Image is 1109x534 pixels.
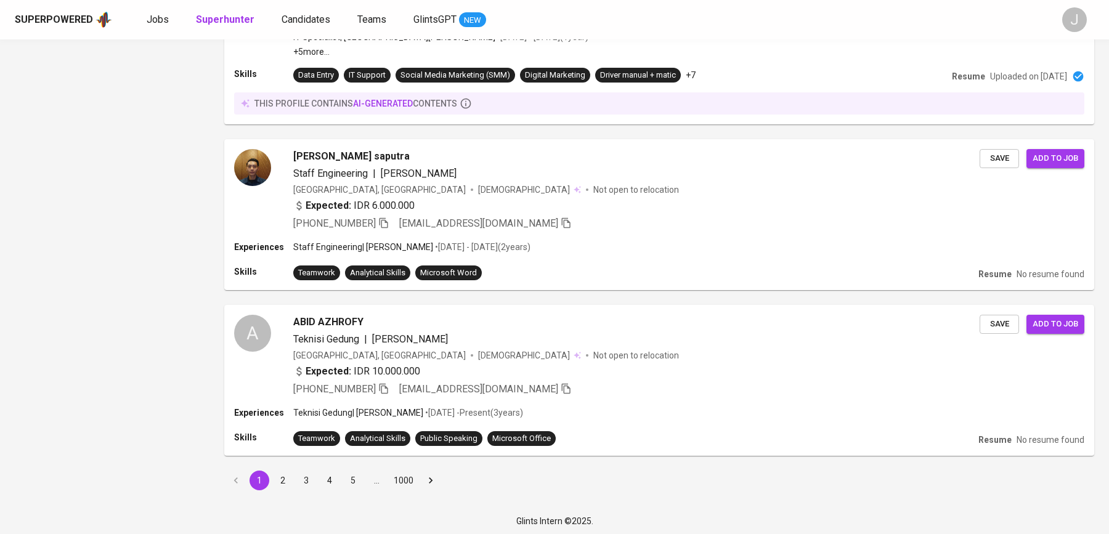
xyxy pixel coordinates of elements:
[1017,434,1084,446] p: No resume found
[306,198,351,213] b: Expected:
[254,97,457,110] p: this profile contains contents
[350,433,405,445] div: Analytical Skills
[357,12,389,28] a: Teams
[478,184,572,196] span: [DEMOGRAPHIC_DATA]
[196,14,254,25] b: Superhunter
[986,152,1013,166] span: Save
[298,70,334,81] div: Data Entry
[978,434,1012,446] p: Resume
[1033,152,1078,166] span: Add to job
[421,471,441,490] button: Go to next page
[525,70,585,81] div: Digital Marketing
[593,184,679,196] p: Not open to relocation
[293,383,376,395] span: [PHONE_NUMBER]
[459,14,486,26] span: NEW
[293,217,376,229] span: [PHONE_NUMBER]
[420,433,477,445] div: Public Speaking
[373,166,376,181] span: |
[234,241,293,253] p: Experiences
[990,70,1067,83] p: Uploaded on [DATE]
[147,14,169,25] span: Jobs
[349,70,386,81] div: IT Support
[357,14,386,25] span: Teams
[413,14,457,25] span: GlintsGPT
[381,168,457,179] span: [PERSON_NAME]
[298,433,335,445] div: Teamwork
[224,305,1094,456] a: AABID AZHROFYTeknisi Gedung|[PERSON_NAME][GEOGRAPHIC_DATA], [GEOGRAPHIC_DATA][DEMOGRAPHIC_DATA] N...
[1017,268,1084,280] p: No resume found
[273,471,293,490] button: Go to page 2
[293,333,359,345] span: Teknisi Gedung
[293,149,410,164] span: [PERSON_NAME] saputra
[367,474,386,487] div: …
[593,349,679,362] p: Not open to relocation
[600,70,676,81] div: Driver manual + matic
[293,364,420,379] div: IDR 10.000.000
[282,14,330,25] span: Candidates
[980,149,1019,168] button: Save
[95,10,112,29] img: app logo
[224,471,442,490] nav: pagination navigation
[390,471,417,490] button: Go to page 1000
[686,69,696,81] p: +7
[147,12,171,28] a: Jobs
[1026,149,1084,168] button: Add to job
[296,471,316,490] button: Go to page 3
[298,267,335,279] div: Teamwork
[320,471,339,490] button: Go to page 4
[293,349,466,362] div: [GEOGRAPHIC_DATA], [GEOGRAPHIC_DATA]
[399,383,558,395] span: [EMAIL_ADDRESS][DOMAIN_NAME]
[350,267,405,279] div: Analytical Skills
[293,168,368,179] span: Staff Engineering
[433,241,530,253] p: • [DATE] - [DATE] ( 2 years )
[1033,317,1078,331] span: Add to job
[234,407,293,419] p: Experiences
[282,12,333,28] a: Candidates
[353,99,413,108] span: AI-generated
[980,315,1019,334] button: Save
[293,46,617,58] p: +5 more ...
[234,431,293,443] p: Skills
[413,12,486,28] a: GlintsGPT NEW
[400,70,510,81] div: Social Media Marketing (SMM)
[978,268,1012,280] p: Resume
[306,364,351,379] b: Expected:
[420,267,477,279] div: Microsoft Word
[15,10,112,29] a: Superpoweredapp logo
[423,407,523,419] p: • [DATE] - Present ( 3 years )
[343,471,363,490] button: Go to page 5
[234,265,293,278] p: Skills
[293,198,415,213] div: IDR 6.000.000
[234,149,271,186] img: ece814b0-a576-4202-bd47-0fb0a6c3f0cf.jpg
[293,315,364,330] span: ABID AZHROFY
[293,407,423,419] p: Teknisi Gedung | [PERSON_NAME]
[399,217,558,229] span: [EMAIL_ADDRESS][DOMAIN_NAME]
[952,70,985,83] p: Resume
[492,433,551,445] div: Microsoft Office
[478,349,572,362] span: [DEMOGRAPHIC_DATA]
[234,68,293,80] p: Skills
[250,471,269,490] button: page 1
[234,315,271,352] div: A
[293,241,433,253] p: Staff Engineering | [PERSON_NAME]
[372,333,448,345] span: [PERSON_NAME]
[293,184,466,196] div: [GEOGRAPHIC_DATA], [GEOGRAPHIC_DATA]
[15,13,93,27] div: Superpowered
[1062,7,1087,32] div: J
[196,12,257,28] a: Superhunter
[1026,315,1084,334] button: Add to job
[364,332,367,347] span: |
[986,317,1013,331] span: Save
[224,139,1094,290] a: [PERSON_NAME] saputraStaff Engineering|[PERSON_NAME][GEOGRAPHIC_DATA], [GEOGRAPHIC_DATA][DEMOGRAP...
